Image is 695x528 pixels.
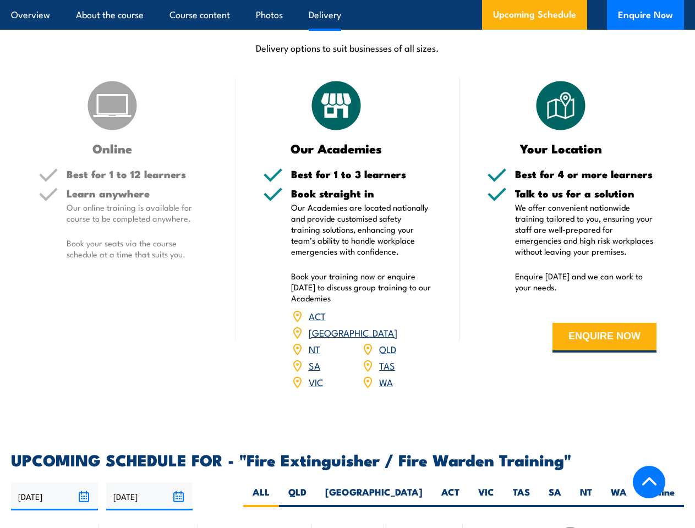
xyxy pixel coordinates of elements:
[379,342,396,355] a: QLD
[316,486,432,507] label: [GEOGRAPHIC_DATA]
[67,169,208,179] h5: Best for 1 to 12 learners
[309,359,320,372] a: SA
[39,142,186,155] h3: Online
[67,202,208,224] p: Our online training is available for course to be completed anywhere.
[487,142,634,155] h3: Your Location
[291,202,433,257] p: Our Academies are located nationally and provide customised safety training solutions, enhancing ...
[106,482,193,510] input: To date
[379,359,395,372] a: TAS
[11,482,98,510] input: From date
[67,188,208,199] h5: Learn anywhere
[309,309,326,322] a: ACT
[571,486,601,507] label: NT
[11,452,684,466] h2: UPCOMING SCHEDULE FOR - "Fire Extinguisher / Fire Warden Training"
[309,375,323,388] a: VIC
[636,486,684,507] label: Online
[432,486,469,507] label: ACT
[291,169,433,179] h5: Best for 1 to 3 learners
[309,342,320,355] a: NT
[67,238,208,260] p: Book your seats via the course schedule at a time that suits you.
[515,169,656,179] h5: Best for 4 or more learners
[11,41,684,54] p: Delivery options to suit businesses of all sizes.
[539,486,571,507] label: SA
[515,202,656,257] p: We offer convenient nationwide training tailored to you, ensuring your staff are well-prepared fo...
[379,375,393,388] a: WA
[291,271,433,304] p: Book your training now or enquire [DATE] to discuss group training to our Academies
[263,142,411,155] h3: Our Academies
[469,486,504,507] label: VIC
[243,486,279,507] label: ALL
[309,326,397,339] a: [GEOGRAPHIC_DATA]
[291,188,433,199] h5: Book straight in
[504,486,539,507] label: TAS
[515,188,656,199] h5: Talk to us for a solution
[552,323,656,353] button: ENQUIRE NOW
[279,486,316,507] label: QLD
[515,271,656,293] p: Enquire [DATE] and we can work to your needs.
[601,486,636,507] label: WA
